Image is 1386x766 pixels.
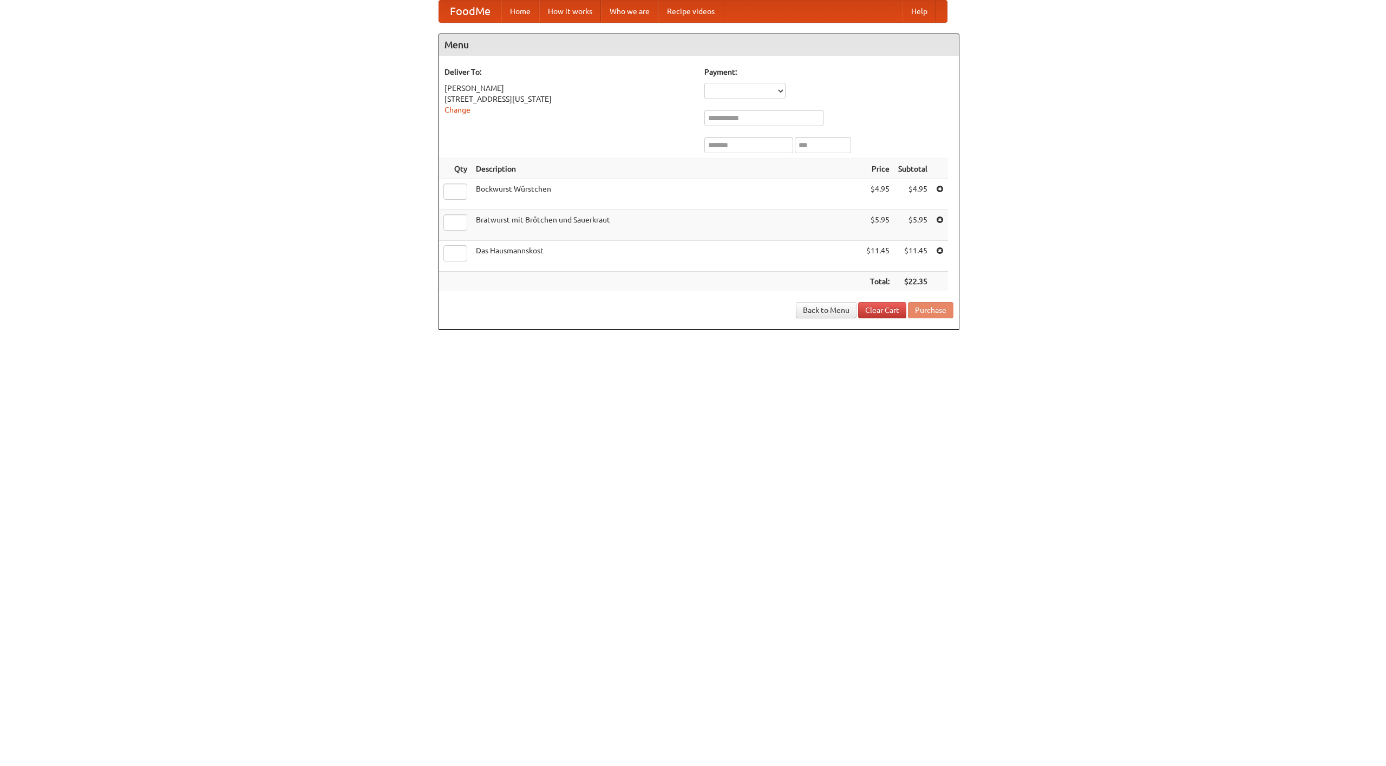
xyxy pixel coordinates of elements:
[539,1,601,22] a: How it works
[601,1,658,22] a: Who we are
[472,179,862,210] td: Bockwurst Würstchen
[894,272,932,292] th: $22.35
[472,159,862,179] th: Description
[862,210,894,241] td: $5.95
[472,241,862,272] td: Das Hausmannskost
[444,106,470,114] a: Change
[439,159,472,179] th: Qty
[894,179,932,210] td: $4.95
[444,94,694,104] div: [STREET_ADDRESS][US_STATE]
[862,179,894,210] td: $4.95
[894,241,932,272] td: $11.45
[862,272,894,292] th: Total:
[444,67,694,77] h5: Deliver To:
[501,1,539,22] a: Home
[894,159,932,179] th: Subtotal
[444,83,694,94] div: [PERSON_NAME]
[439,34,959,56] h4: Menu
[704,67,953,77] h5: Payment:
[472,210,862,241] td: Bratwurst mit Brötchen und Sauerkraut
[903,1,936,22] a: Help
[858,302,906,318] a: Clear Cart
[796,302,857,318] a: Back to Menu
[439,1,501,22] a: FoodMe
[862,159,894,179] th: Price
[658,1,723,22] a: Recipe videos
[908,302,953,318] button: Purchase
[862,241,894,272] td: $11.45
[894,210,932,241] td: $5.95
